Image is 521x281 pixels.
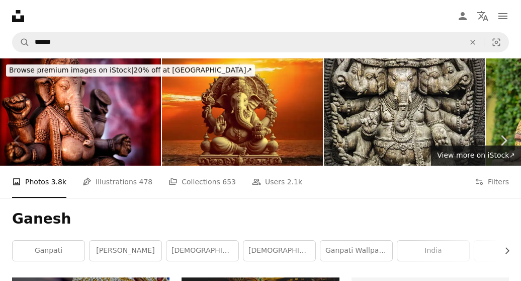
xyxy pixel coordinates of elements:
button: scroll list to the right [498,241,509,261]
button: Filters [475,166,509,198]
img: Lord Ganesha [324,58,485,166]
a: Users 2.1k [252,166,302,198]
a: Home — Unsplash [12,10,24,22]
form: Find visuals sitewide [12,32,509,52]
span: View more on iStock ↗ [437,151,515,159]
span: Browse premium images on iStock | [9,66,133,74]
span: 653 [222,176,236,187]
a: india [397,241,469,261]
a: [PERSON_NAME] [90,241,161,261]
a: ganpati [13,241,84,261]
a: [DEMOGRAPHIC_DATA] [243,241,315,261]
button: Search Unsplash [13,33,30,52]
a: Log in / Sign up [453,6,473,26]
h1: Ganesh [12,210,509,228]
button: Clear [462,33,484,52]
a: Next [486,92,521,189]
button: Menu [493,6,513,26]
span: 20% off at [GEOGRAPHIC_DATA] ↗ [9,66,252,74]
span: 2.1k [287,176,302,187]
span: 478 [139,176,153,187]
img: Lord Ganesh s Divine Presence on Ganesh Chaturthi [162,58,323,166]
a: ganpati wallpaper [320,241,392,261]
a: Collections 653 [168,166,236,198]
a: View more on iStock↗ [431,146,521,166]
a: [DEMOGRAPHIC_DATA] [166,241,238,261]
button: Visual search [484,33,508,52]
a: Illustrations 478 [82,166,152,198]
button: Language [473,6,493,26]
